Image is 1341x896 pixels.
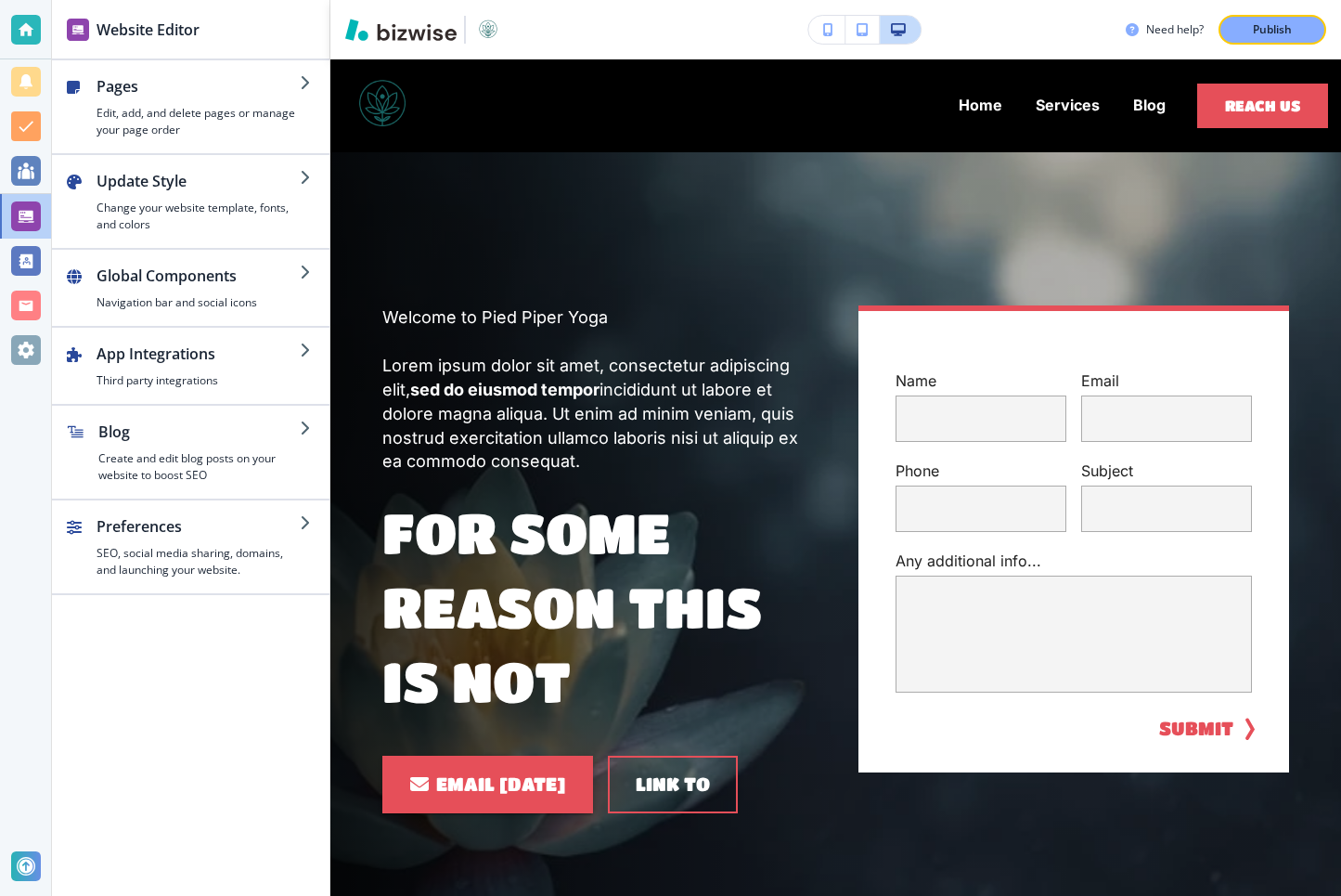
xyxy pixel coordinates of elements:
img: Bizwise Logo [345,19,457,41]
h4: Edit, add, and delete pages or manage your page order [97,105,300,138]
h4: Create and edit blog posts on your website to boost SEO [98,450,300,484]
h4: Change your website template, fonts, and colors [97,200,300,233]
button: Reach Us [1197,84,1328,128]
h3: Need help? [1146,21,1204,38]
p: Welcome to Pied Piper Yoga [382,305,814,330]
p: Home [959,95,1002,116]
p: Any additional info... [896,551,1253,572]
h4: Navigation bar and social icons [97,294,300,311]
button: Publish [1219,15,1326,45]
h4: SEO, social media sharing, domains, and launching your website. [97,545,300,578]
p: Name [896,370,1066,392]
button: PreferencesSEO, social media sharing, domains, and launching your website. [52,500,329,593]
a: Email [DATE] [382,756,593,813]
h2: Update Style [97,170,300,192]
button: BlogCreate and edit blog posts on your website to boost SEO [52,406,329,499]
button: SUBMIT [1159,715,1233,743]
p: Blog [1133,95,1166,116]
h2: App Integrations [97,343,300,365]
button: Update StyleChange your website template, fonts, and colors [52,155,329,248]
button: link to [608,756,738,813]
h2: Blog [98,421,300,443]
img: Your Logo [473,15,503,45]
p: Phone [896,461,1066,482]
h2: Website Editor [97,19,200,41]
p: Publish [1253,21,1292,38]
button: PagesEdit, add, and delete pages or manage your page order [52,60,329,153]
p: For some reason this is not [382,496,814,718]
h2: Global Components [97,265,300,287]
p: Email [1081,370,1252,392]
p: Subject [1081,461,1252,482]
img: editor icon [67,19,89,41]
p: Services [1036,95,1100,116]
strong: sed do eiusmod tempor [410,380,600,399]
img: Pied Piper [343,66,421,144]
h2: Preferences [97,515,300,538]
h2: Pages [97,75,300,97]
button: Global ComponentsNavigation bar and social icons [52,250,329,326]
button: App IntegrationsThird party integrations [52,328,329,404]
p: Lorem ipsum dolor sit amet, consectetur adipiscing elit, incididunt ut labore et dolore magna ali... [382,354,814,474]
h4: Third party integrations [97,372,300,389]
